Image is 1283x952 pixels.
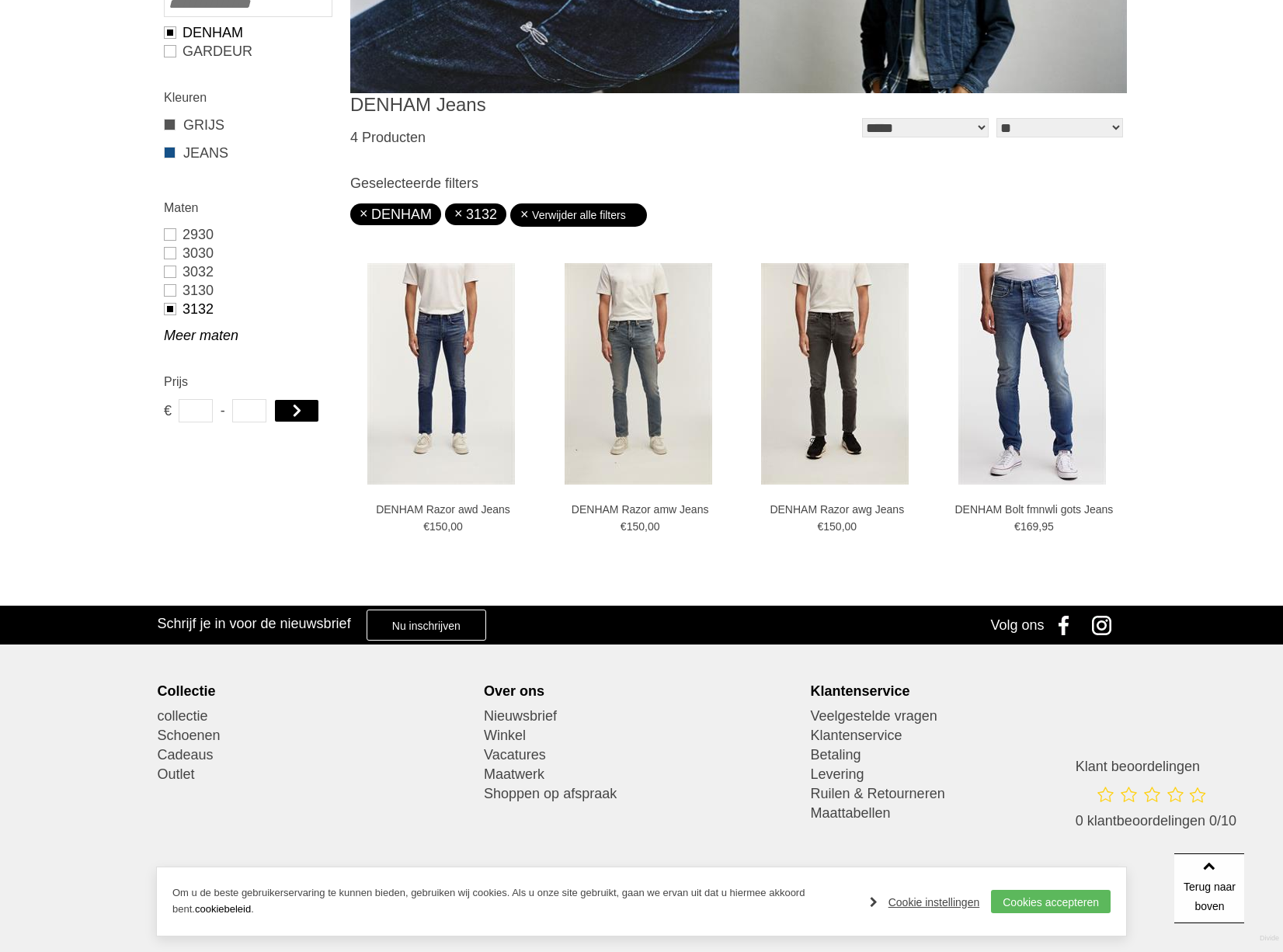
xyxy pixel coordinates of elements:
img: DENHAM Razor amw Jeans [565,263,712,485]
h2: Prijs [164,372,331,391]
img: DENHAM Bolt fmnwli gots Jeans [958,263,1106,485]
a: 2930 [164,225,331,244]
span: 00 [845,520,857,533]
a: Veelgestelde vragen [811,707,1126,726]
span: 150 [823,520,841,533]
span: € [1014,520,1020,533]
span: € [817,520,823,533]
a: Levering [811,765,1126,784]
a: cookiebeleid [195,903,251,915]
a: Nu inschrijven [367,610,486,641]
h1: DENHAM Jeans [350,93,739,116]
span: 0 klantbeoordelingen 0/10 [1076,813,1236,829]
a: Winkel [484,726,799,745]
a: Facebook [1048,606,1087,645]
span: 00 [450,520,463,533]
img: DENHAM Razor awg Jeans [761,263,909,485]
div: Klantenservice [811,683,1126,700]
div: Collectie [158,683,473,700]
h3: Geselecteerde filters [350,175,1127,192]
a: GARDEUR [164,42,331,61]
p: Om u de beste gebruikerservaring te kunnen bieden, gebruiken wij cookies. Als u onze site gebruik... [172,885,854,918]
a: Klantenservice [811,726,1126,745]
a: Ruilen & Retourneren [811,784,1126,804]
h3: Schrijf je in voor de nieuwsbrief [158,615,351,632]
span: 150 [429,520,447,533]
span: - [221,399,225,422]
div: Over ons [484,683,799,700]
a: Divide [1260,929,1279,948]
a: Maatwerk [484,765,799,784]
h3: Klant beoordelingen [1076,758,1236,775]
a: Cookie instellingen [870,891,980,914]
a: 3030 [164,244,331,262]
span: 00 [648,520,660,533]
span: , [645,520,648,533]
span: € [621,520,627,533]
span: , [447,520,450,533]
a: Vacatures [484,745,799,765]
span: 150 [627,520,645,533]
a: DENHAM Bolt fmnwli gots Jeans [948,502,1119,516]
a: Terug naar boven [1174,853,1244,923]
a: collectie [158,707,473,726]
a: Outlet [158,765,473,784]
h2: Kleuren [164,88,331,107]
a: Shoppen op afspraak [484,784,799,804]
div: Volg ons [990,606,1044,645]
span: € [164,399,171,422]
span: 95 [1041,520,1054,533]
span: , [1038,520,1041,533]
a: 3032 [164,262,331,281]
span: 4 Producten [350,130,426,145]
a: Nieuwsbrief [484,707,799,726]
a: Schoenen [158,726,473,745]
a: DENHAM [360,207,432,222]
a: GRIJS [164,115,331,135]
a: 3132 [164,300,331,318]
a: Cadeaus [158,745,473,765]
a: JEANS [164,143,331,163]
span: , [842,520,845,533]
a: Betaling [811,745,1126,765]
a: 3130 [164,281,331,300]
a: DENHAM Razor awg Jeans [752,502,923,516]
a: Meer maten [164,326,331,345]
h2: Maten [164,198,331,217]
span: € [423,520,429,533]
a: 3132 [454,207,497,222]
img: DENHAM Razor awd Jeans [367,263,515,485]
a: Verwijder alle filters [520,203,638,227]
a: Maattabellen [811,804,1126,823]
a: Instagram [1087,606,1125,645]
span: 169 [1020,520,1038,533]
a: Cookies accepteren [991,890,1111,913]
a: DENHAM [164,23,331,42]
a: DENHAM Razor amw Jeans [555,502,725,516]
a: Klant beoordelingen 0 klantbeoordelingen 0/10 [1076,758,1236,846]
a: DENHAM Razor awd Jeans [358,502,529,516]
